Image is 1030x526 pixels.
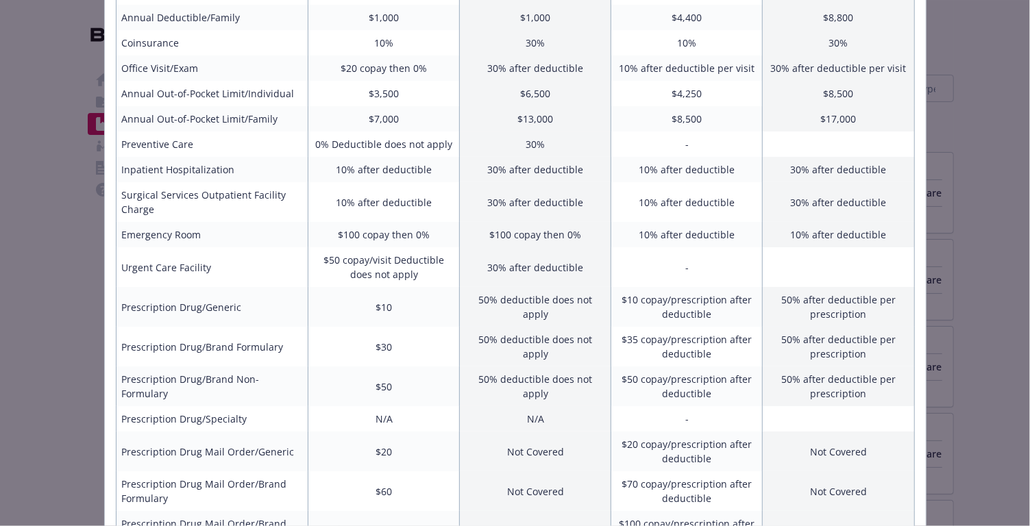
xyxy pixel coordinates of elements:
[308,247,460,287] td: $50 copay/visit Deductible does not apply
[460,431,611,471] td: Not Covered
[460,5,611,30] td: $1,000
[611,431,763,471] td: $20 copay/prescription after deductible
[611,5,763,30] td: $4,400
[763,327,914,366] td: 50% after deductible per prescription
[308,222,460,247] td: $100 copay then 0%
[611,366,763,406] td: $50 copay/prescription after deductible
[763,182,914,222] td: 30% after deductible
[116,81,308,106] td: Annual Out-of-Pocket Limit/Individual
[460,106,611,131] td: $13,000
[460,471,611,511] td: Not Covered
[611,406,763,431] td: -
[763,5,914,30] td: $8,800
[611,157,763,182] td: 10% after deductible
[460,247,611,287] td: 30% after deductible
[308,471,460,511] td: $60
[308,106,460,131] td: $7,000
[308,55,460,81] td: $20 copay then 0%
[611,106,763,131] td: $8,500
[308,366,460,406] td: $50
[116,247,308,287] td: Urgent Care Facility
[460,366,611,406] td: 50% deductible does not apply
[763,157,914,182] td: 30% after deductible
[611,131,763,157] td: -
[611,471,763,511] td: $70 copay/prescription after deductible
[308,431,460,471] td: $20
[460,182,611,222] td: 30% after deductible
[763,366,914,406] td: 50% after deductible per prescription
[116,222,308,247] td: Emergency Room
[116,287,308,327] td: Prescription Drug/Generic
[460,287,611,327] td: 50% deductible does not apply
[611,81,763,106] td: $4,250
[116,106,308,131] td: Annual Out-of-Pocket Limit/Family
[611,247,763,287] td: -
[308,182,460,222] td: 10% after deductible
[116,366,308,406] td: Prescription Drug/Brand Non-Formulary
[611,182,763,222] td: 10% after deductible
[763,106,914,131] td: $17,000
[308,81,460,106] td: $3,500
[308,157,460,182] td: 10% after deductible
[116,5,308,30] td: Annual Deductible/Family
[308,131,460,157] td: 0% Deductible does not apply
[763,55,914,81] td: 30% after deductible per visit
[460,406,611,431] td: N/A
[460,327,611,366] td: 50% deductible does not apply
[116,327,308,366] td: Prescription Drug/Brand Formulary
[460,222,611,247] td: $100 copay then 0%
[611,222,763,247] td: 10% after deductible
[116,157,308,182] td: Inpatient Hospitalization
[763,30,914,55] td: 30%
[116,406,308,431] td: Prescription Drug/Specialty
[116,431,308,471] td: Prescription Drug Mail Order/Generic
[460,131,611,157] td: 30%
[460,81,611,106] td: $6,500
[611,30,763,55] td: 10%
[308,5,460,30] td: $1,000
[116,131,308,157] td: Preventive Care
[116,55,308,81] td: Office Visit/Exam
[763,471,914,511] td: Not Covered
[460,55,611,81] td: 30% after deductible
[460,157,611,182] td: 30% after deductible
[308,30,460,55] td: 10%
[763,222,914,247] td: 10% after deductible
[611,327,763,366] td: $35 copay/prescription after deductible
[611,287,763,327] td: $10 copay/prescription after deductible
[611,55,763,81] td: 10% after deductible per visit
[116,30,308,55] td: Coinsurance
[763,81,914,106] td: $8,500
[116,182,308,222] td: Surgical Services Outpatient Facility Charge
[308,327,460,366] td: $30
[460,30,611,55] td: 30%
[116,471,308,511] td: Prescription Drug Mail Order/Brand Formulary
[308,406,460,431] td: N/A
[308,287,460,327] td: $10
[763,431,914,471] td: Not Covered
[763,287,914,327] td: 50% after deductible per prescription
